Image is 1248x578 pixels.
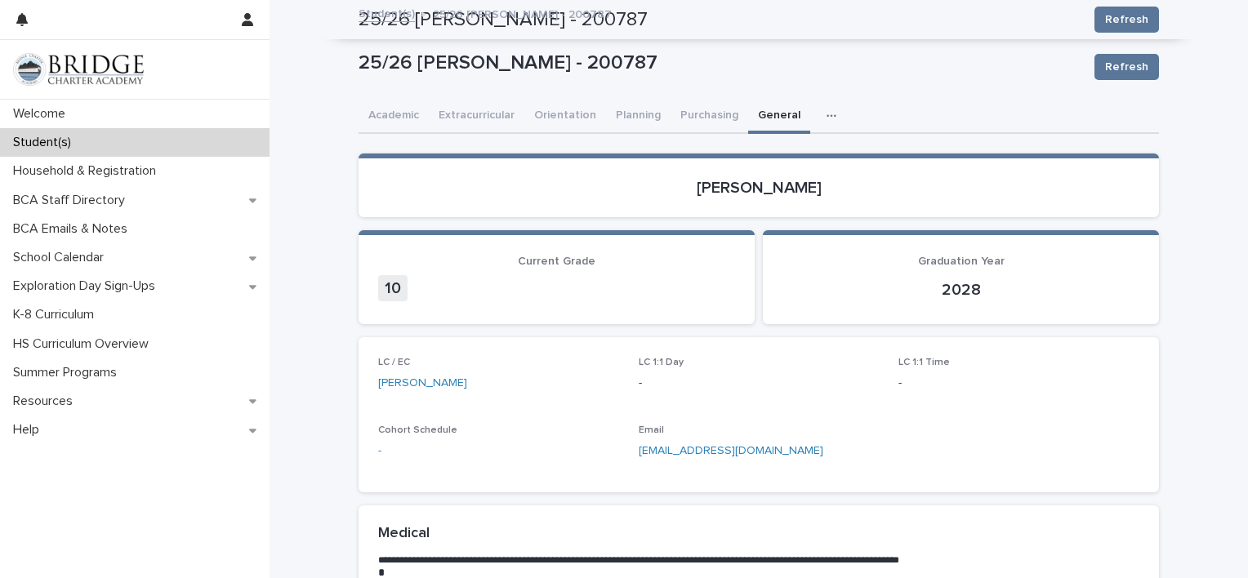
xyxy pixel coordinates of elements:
[359,3,415,22] a: Student(s)
[898,358,950,367] span: LC 1:1 Time
[429,100,524,134] button: Extracurricular
[7,193,138,208] p: BCA Staff Directory
[7,163,169,179] p: Household & Registration
[606,100,671,134] button: Planning
[7,422,52,438] p: Help
[639,375,880,392] p: -
[7,135,84,150] p: Student(s)
[378,178,1139,198] p: [PERSON_NAME]
[7,250,117,265] p: School Calendar
[782,280,1139,300] p: 2028
[7,393,86,409] p: Resources
[1094,54,1159,80] button: Refresh
[898,375,1139,392] p: -
[7,106,78,122] p: Welcome
[359,100,429,134] button: Academic
[524,100,606,134] button: Orientation
[378,425,457,435] span: Cohort Schedule
[639,358,684,367] span: LC 1:1 Day
[671,100,748,134] button: Purchasing
[639,425,664,435] span: Email
[748,100,810,134] button: General
[7,307,107,322] p: K-8 Curriculum
[918,256,1005,267] span: Graduation Year
[433,4,612,22] p: 25/26 [PERSON_NAME] - 200787
[518,256,595,267] span: Current Grade
[378,275,408,301] span: 10
[639,445,823,456] a: [EMAIL_ADDRESS][DOMAIN_NAME]
[378,358,410,367] span: LC / EC
[7,221,140,237] p: BCA Emails & Notes
[359,51,1081,75] p: 25/26 [PERSON_NAME] - 200787
[7,278,168,294] p: Exploration Day Sign-Ups
[13,53,144,86] img: V1C1m3IdTEidaUdm9Hs0
[7,365,130,380] p: Summer Programs
[378,375,467,392] a: [PERSON_NAME]
[1105,59,1148,75] span: Refresh
[378,525,430,543] h2: Medical
[7,336,162,352] p: HS Curriculum Overview
[378,442,381,460] a: -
